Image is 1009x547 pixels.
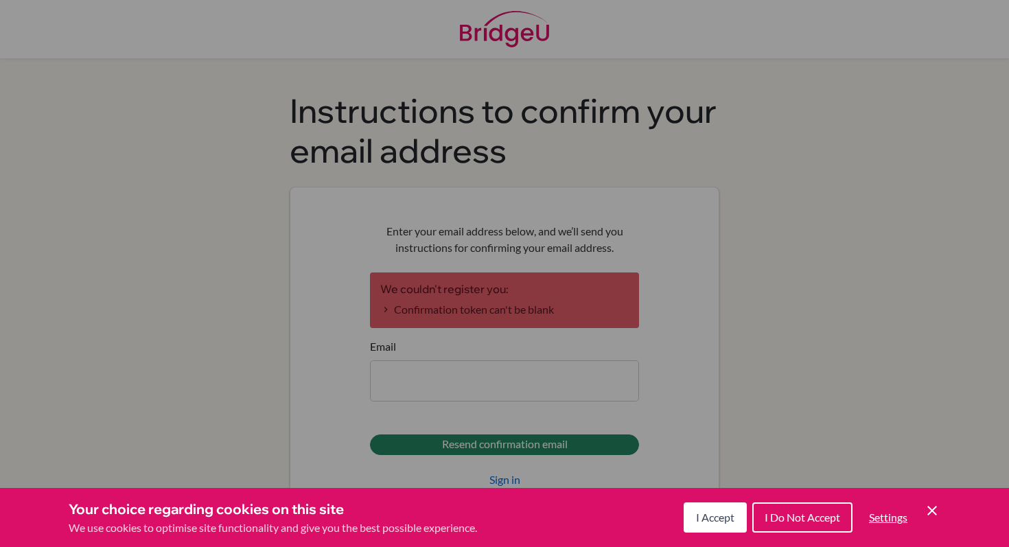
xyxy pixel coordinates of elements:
p: We use cookies to optimise site functionality and give you the best possible experience. [69,520,477,536]
span: I Do Not Accept [765,511,840,524]
h3: Your choice regarding cookies on this site [69,499,477,520]
button: Save and close [924,502,940,519]
button: Settings [858,504,918,531]
button: I Accept [684,502,747,533]
button: I Do Not Accept [752,502,853,533]
span: Settings [869,511,907,524]
span: I Accept [696,511,734,524]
